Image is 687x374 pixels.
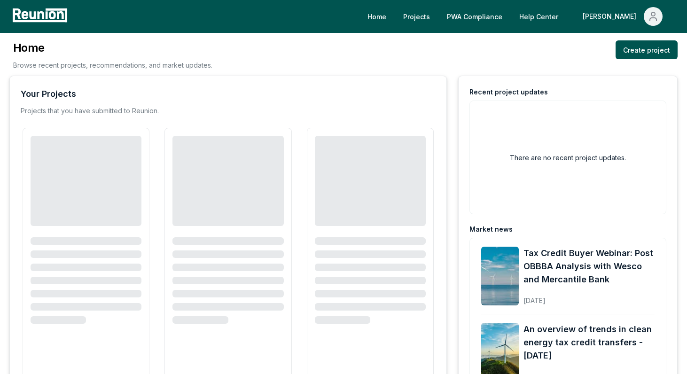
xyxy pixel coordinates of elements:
[396,7,437,26] a: Projects
[13,60,212,70] p: Browse recent projects, recommendations, and market updates.
[360,7,678,26] nav: Main
[523,247,655,286] a: Tax Credit Buyer Webinar: Post OBBBA Analysis with Wesco and Mercantile Bank
[439,7,510,26] a: PWA Compliance
[469,225,513,234] div: Market news
[21,87,76,101] div: Your Projects
[575,7,670,26] button: [PERSON_NAME]
[512,7,566,26] a: Help Center
[21,106,159,116] p: Projects that you have submitted to Reunion.
[523,289,655,305] div: [DATE]
[13,40,212,55] h3: Home
[360,7,394,26] a: Home
[583,7,640,26] div: [PERSON_NAME]
[523,323,655,362] a: An overview of trends in clean energy tax credit transfers - [DATE]
[469,87,548,97] div: Recent project updates
[616,40,678,59] a: Create project
[510,153,626,163] h2: There are no recent project updates.
[481,247,519,305] img: Tax Credit Buyer Webinar: Post OBBBA Analysis with Wesco and Mercantile Bank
